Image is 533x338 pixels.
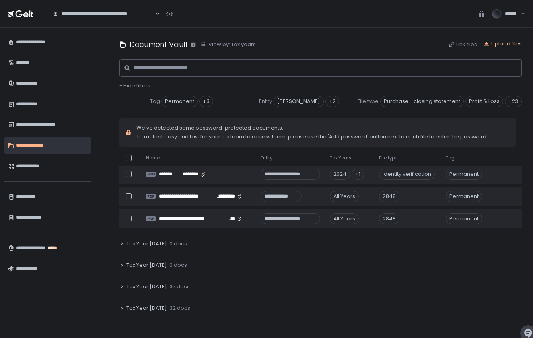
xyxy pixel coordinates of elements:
span: Name [146,155,160,161]
span: Tax Year [DATE] [126,326,167,333]
span: Tax Year [DATE] [126,283,167,290]
span: File type [379,155,397,161]
div: Identity verification [379,169,435,180]
span: Tax Year [DATE] [126,240,167,247]
button: Upload files [483,40,522,47]
span: Permanent [446,213,482,224]
div: 2848 [379,213,399,224]
span: Tag [150,98,160,105]
div: Search for option [48,5,160,23]
span: Purchase - closing statement [380,96,464,107]
div: 2848 [379,191,399,202]
span: [PERSON_NAME] [274,96,324,107]
div: +1 [352,169,364,180]
span: 37 docs [169,283,190,290]
span: We've detected some password-protected documents. [136,124,488,132]
span: Entity [261,155,272,161]
span: 32 docs [169,305,190,312]
span: File type [358,98,379,105]
div: All Years [330,191,359,202]
div: +2 [325,96,339,107]
span: To make it easy and fast for your tax team to access them, please use the 'Add password' button n... [136,133,488,140]
span: Entity [259,98,272,105]
div: +23 [505,96,522,107]
span: Permanent [161,96,198,107]
button: View by: Tax years [200,41,256,48]
input: Search for option [154,10,155,18]
span: Permanent [446,191,482,202]
span: Permanent [446,169,482,180]
span: Tag [446,155,455,161]
button: - Hide filters [119,82,150,89]
span: Profit & Loss [465,96,503,107]
span: 1 doc [169,326,183,333]
span: 0 docs [169,262,187,269]
h1: Document Vault [130,39,188,50]
span: 0 docs [169,240,187,247]
div: 2024 [330,169,350,180]
span: Tax Years [330,155,352,161]
div: +3 [199,96,213,107]
span: Tax Year [DATE] [126,305,167,312]
span: Tax Year [DATE] [126,262,167,269]
button: Link files [448,41,477,48]
div: All Years [330,213,359,224]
